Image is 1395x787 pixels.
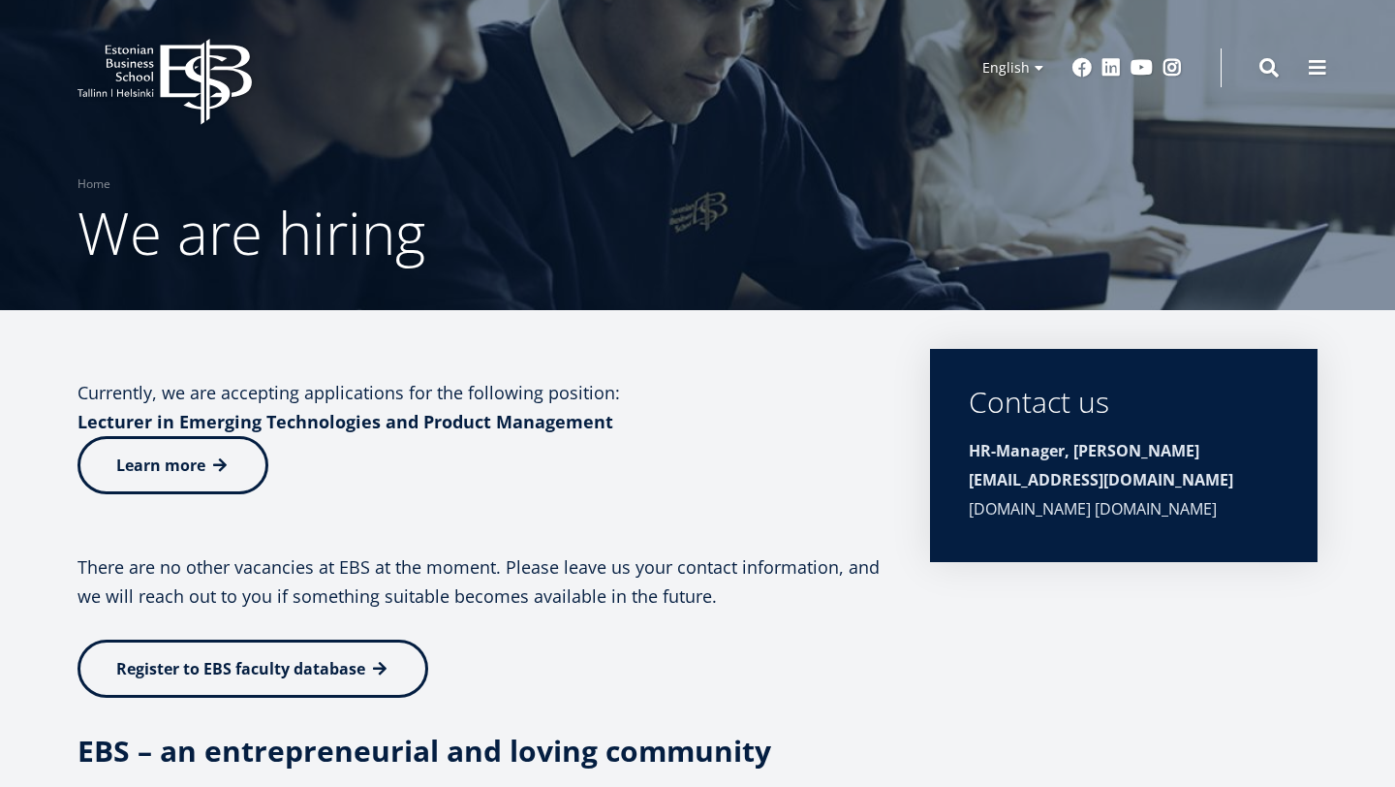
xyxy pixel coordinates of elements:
span: We are hiring [77,193,425,272]
a: Youtube [1131,58,1153,78]
a: Home [77,174,110,194]
a: Facebook [1072,58,1092,78]
a: Linkedin [1101,58,1121,78]
strong: EBS – an entrepreneurial and loving community [77,731,771,771]
p: There are no other vacancies at EBS at the moment. Please leave us your contact information, and ... [77,552,891,611]
a: Instagram [1162,58,1182,78]
strong: HR-Manager, [PERSON_NAME][EMAIL_ADDRESS][DOMAIN_NAME] [969,440,1233,490]
p: Currently, we are accepting applications for the following position: [77,378,891,436]
span: Register to EBS faculty database [116,658,365,679]
span: Learn more [116,455,205,476]
div: Contact us [969,388,1279,417]
a: Register to EBS faculty database [77,640,428,698]
a: Learn more [77,436,268,494]
div: [DOMAIN_NAME] [DOMAIN_NAME] [969,436,1279,523]
strong: Lecturer in Emerging Technologies and Product Management [77,410,613,433]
